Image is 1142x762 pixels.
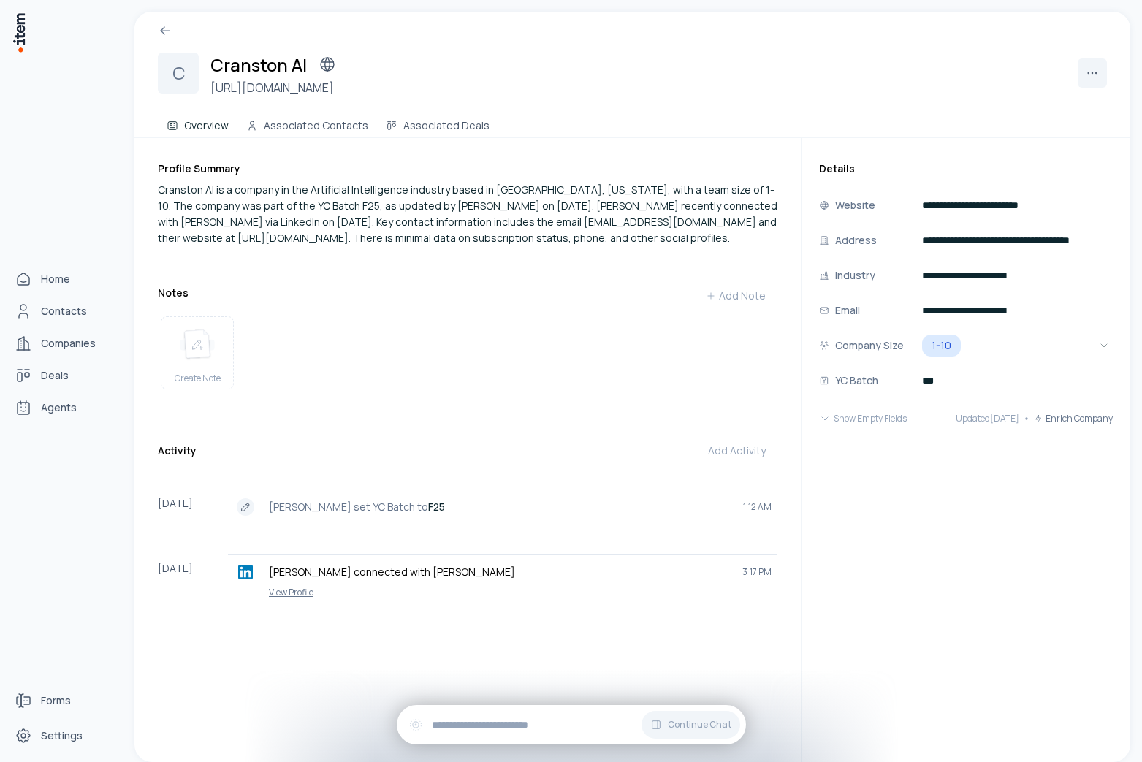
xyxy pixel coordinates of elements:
span: Create Note [175,373,221,384]
h3: Profile Summary [158,161,777,176]
a: Home [9,264,120,294]
a: Agents [9,393,120,422]
a: Forms [9,686,120,715]
p: Email [835,302,860,319]
button: Associated Contacts [237,108,377,137]
img: create note [180,329,215,361]
span: 3:17 PM [742,566,772,578]
button: create noteCreate Note [161,316,234,389]
button: Associated Deals [377,108,498,137]
span: Updated [DATE] [956,413,1019,424]
span: Settings [41,728,83,743]
button: Add Note [694,281,777,310]
h3: Details [819,161,1113,176]
h2: Cranston AI [210,53,307,77]
a: Settings [9,721,120,750]
a: Contacts [9,297,120,326]
p: Website [835,197,875,213]
img: linkedin logo [238,565,253,579]
p: Address [835,232,877,248]
span: Contacts [41,304,87,319]
div: Continue Chat [397,705,746,744]
span: Forms [41,693,71,708]
span: Agents [41,400,77,415]
button: Overview [158,108,237,137]
h3: Notes [158,286,189,300]
img: Item Brain Logo [12,12,26,53]
span: Deals [41,368,69,383]
button: More actions [1078,58,1107,88]
div: Cranston AI is a company in the Artificial Intelligence industry based in [GEOGRAPHIC_DATA], [US_... [158,182,777,246]
div: C [158,53,199,94]
h3: Activity [158,443,197,458]
a: deals [9,361,120,390]
p: YC Batch [835,373,878,389]
h3: [URL][DOMAIN_NAME] [210,79,342,96]
div: Add Note [706,289,766,303]
span: Companies [41,336,96,351]
p: Industry [835,267,875,283]
button: Show Empty Fields [819,404,907,433]
strong: F25 [428,500,445,514]
p: Company Size [835,338,904,354]
a: Companies [9,329,120,358]
div: [DATE] [158,554,228,604]
p: [PERSON_NAME] connected with [PERSON_NAME] [269,565,731,579]
span: Home [41,272,70,286]
button: Enrich Company [1034,404,1113,433]
a: View Profile [234,587,772,598]
button: Continue Chat [642,711,740,739]
span: Continue Chat [668,719,731,731]
div: [DATE] [158,489,228,525]
p: [PERSON_NAME] set YC Batch to [269,500,731,514]
button: Add Activity [696,436,777,465]
span: 1:12 AM [743,501,772,513]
